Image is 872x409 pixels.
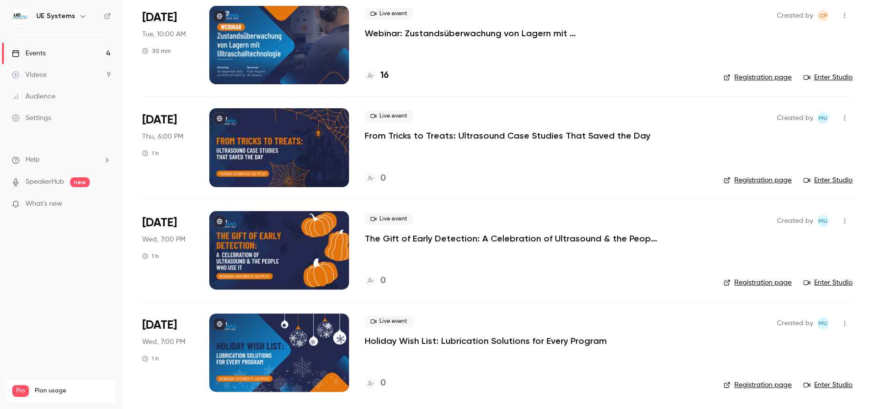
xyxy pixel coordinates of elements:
[142,313,194,392] div: Dec 17 Wed, 1:00 PM (America/Detroit)
[35,387,110,395] span: Plan usage
[12,8,28,24] img: UE Systems
[142,6,194,84] div: Sep 30 Tue, 10:00 AM (Europe/Amsterdam)
[365,27,659,39] a: Webinar: Zustandsüberwachung von Lagern mit Ultraschalltechnologie
[142,112,177,128] span: [DATE]
[803,278,852,288] a: Enter Studio
[142,211,194,289] div: Nov 19 Wed, 1:00 PM (America/Detroit)
[365,335,607,347] a: Holiday Wish List: Lubrication Solutions for Every Program
[803,175,852,185] a: Enter Studio
[142,337,185,347] span: Wed, 7:00 PM
[12,70,47,80] div: Videos
[12,155,111,165] li: help-dropdown-opener
[723,72,792,82] a: Registration page
[365,110,413,122] span: Live event
[142,149,159,157] div: 1 h
[25,177,64,187] a: SpeakerHub
[12,385,29,397] span: Pro
[819,317,827,329] span: MU
[365,69,389,82] a: 16
[142,29,186,39] span: Tue, 10:00 AM
[142,10,177,25] span: [DATE]
[819,215,827,227] span: MU
[817,10,829,22] span: Cláudia Pereira
[142,235,185,244] span: Wed, 7:00 PM
[142,355,159,362] div: 1 h
[777,112,813,124] span: Created by
[777,317,813,329] span: Created by
[380,69,389,82] h4: 16
[365,172,386,185] a: 0
[365,315,413,327] span: Live event
[777,10,813,22] span: Created by
[142,132,183,142] span: Thu, 6:00 PM
[817,317,829,329] span: Marketing UE Systems
[365,8,413,20] span: Live event
[99,200,111,209] iframe: Noticeable Trigger
[817,112,829,124] span: Marketing UE Systems
[365,130,650,142] a: From Tricks to Treats: Ultrasound Case Studies That Saved the Day
[12,113,51,123] div: Settings
[723,278,792,288] a: Registration page
[142,252,159,260] div: 1 h
[803,72,852,82] a: Enter Studio
[380,274,386,288] h4: 0
[365,213,413,225] span: Live event
[365,274,386,288] a: 0
[12,48,46,58] div: Events
[777,215,813,227] span: Created by
[142,215,177,231] span: [DATE]
[142,47,171,55] div: 30 min
[365,233,659,244] a: The Gift of Early Detection: A Celebration of Ultrasound & the People Who Use It
[70,177,90,187] span: new
[25,155,40,165] span: Help
[723,380,792,390] a: Registration page
[25,199,62,209] span: What's new
[36,11,75,21] h6: UE Systems
[819,10,827,22] span: CP
[142,108,194,187] div: Oct 30 Thu, 1:00 PM (America/Detroit)
[380,172,386,185] h4: 0
[817,215,829,227] span: Marketing UE Systems
[723,175,792,185] a: Registration page
[142,317,177,333] span: [DATE]
[803,380,852,390] a: Enter Studio
[819,112,827,124] span: MU
[380,377,386,390] h4: 0
[12,92,55,101] div: Audience
[365,377,386,390] a: 0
